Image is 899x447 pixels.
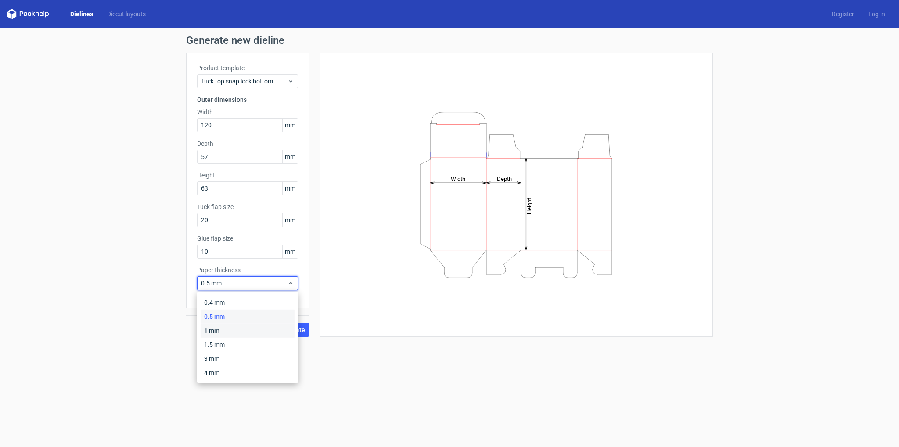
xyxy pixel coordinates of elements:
[197,64,298,72] label: Product template
[197,234,298,243] label: Glue flap size
[282,182,298,195] span: mm
[197,95,298,104] h3: Outer dimensions
[497,175,512,182] tspan: Depth
[197,171,298,180] label: Height
[197,202,298,211] label: Tuck flap size
[186,35,713,46] h1: Generate new dieline
[201,279,288,288] span: 0.5 mm
[451,175,465,182] tspan: Width
[526,198,532,214] tspan: Height
[197,108,298,116] label: Width
[63,10,100,18] a: Dielines
[825,10,861,18] a: Register
[201,352,295,366] div: 3 mm
[197,139,298,148] label: Depth
[201,338,295,352] div: 1.5 mm
[282,245,298,258] span: mm
[201,366,295,380] div: 4 mm
[282,119,298,132] span: mm
[201,324,295,338] div: 1 mm
[861,10,892,18] a: Log in
[197,266,298,274] label: Paper thickness
[282,213,298,227] span: mm
[282,150,298,163] span: mm
[100,10,153,18] a: Diecut layouts
[201,296,295,310] div: 0.4 mm
[201,77,288,86] span: Tuck top snap lock bottom
[201,310,295,324] div: 0.5 mm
